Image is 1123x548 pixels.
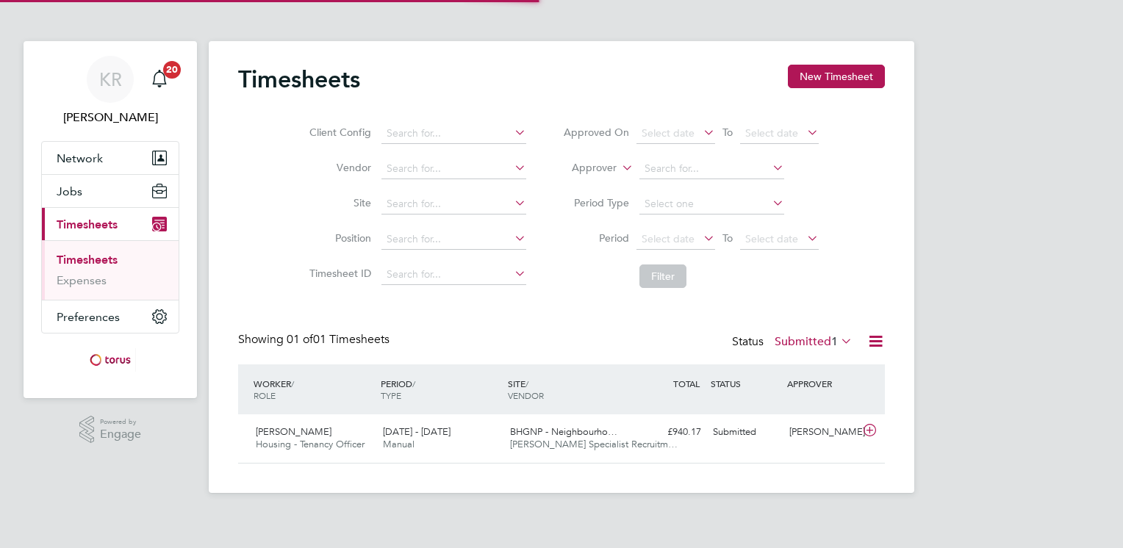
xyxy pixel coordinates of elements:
[24,41,197,398] nav: Main navigation
[639,159,784,179] input: Search for...
[305,196,371,209] label: Site
[305,231,371,245] label: Position
[287,332,313,347] span: 01 of
[745,232,798,245] span: Select date
[381,264,526,285] input: Search for...
[563,196,629,209] label: Period Type
[508,389,544,401] span: VENDOR
[41,109,179,126] span: Karen Robinson
[563,231,629,245] label: Period
[42,240,179,300] div: Timesheets
[305,267,371,280] label: Timesheet ID
[42,142,179,174] button: Network
[745,126,798,140] span: Select date
[381,194,526,214] input: Search for...
[642,232,695,245] span: Select date
[642,126,695,140] span: Select date
[550,161,617,176] label: Approver
[57,253,118,267] a: Timesheets
[79,416,142,444] a: Powered byEngage
[57,184,82,198] span: Jobs
[381,123,526,144] input: Search for...
[238,65,360,94] h2: Timesheets
[783,370,860,397] div: APPROVER
[381,159,526,179] input: Search for...
[673,378,700,389] span: TOTAL
[510,425,617,438] span: BHGNP - Neighbourho…
[383,438,415,450] span: Manual
[57,217,118,231] span: Timesheets
[381,389,401,401] span: TYPE
[254,389,276,401] span: ROLE
[639,194,784,214] input: Select one
[287,332,390,347] span: 01 Timesheets
[377,370,504,408] div: PERIOD
[305,126,371,139] label: Client Config
[250,370,377,408] div: WORKER
[707,370,783,397] div: STATUS
[718,228,737,248] span: To
[504,370,631,408] div: SITE
[42,175,179,207] button: Jobs
[256,425,331,438] span: [PERSON_NAME]
[57,151,103,165] span: Network
[631,420,707,444] div: £940.17
[412,378,415,389] span: /
[57,273,107,287] a: Expenses
[256,438,365,450] span: Housing - Tenancy Officer
[639,264,686,288] button: Filter
[100,428,141,441] span: Engage
[381,229,526,250] input: Search for...
[788,65,885,88] button: New Timesheet
[99,70,122,89] span: KR
[163,61,181,79] span: 20
[563,126,629,139] label: Approved On
[100,416,141,428] span: Powered by
[238,332,392,347] div: Showing
[41,348,179,372] a: Go to home page
[718,123,737,142] span: To
[305,161,371,174] label: Vendor
[85,348,136,372] img: torus-logo-retina.png
[510,438,678,450] span: [PERSON_NAME] Specialist Recruitm…
[291,378,294,389] span: /
[42,300,179,333] button: Preferences
[41,56,179,126] a: KR[PERSON_NAME]
[775,334,853,349] label: Submitted
[707,420,783,444] div: Submitted
[525,378,528,389] span: /
[383,425,451,438] span: [DATE] - [DATE]
[57,310,120,324] span: Preferences
[42,208,179,240] button: Timesheets
[732,332,855,353] div: Status
[145,56,174,103] a: 20
[831,334,838,349] span: 1
[783,420,860,444] div: [PERSON_NAME]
